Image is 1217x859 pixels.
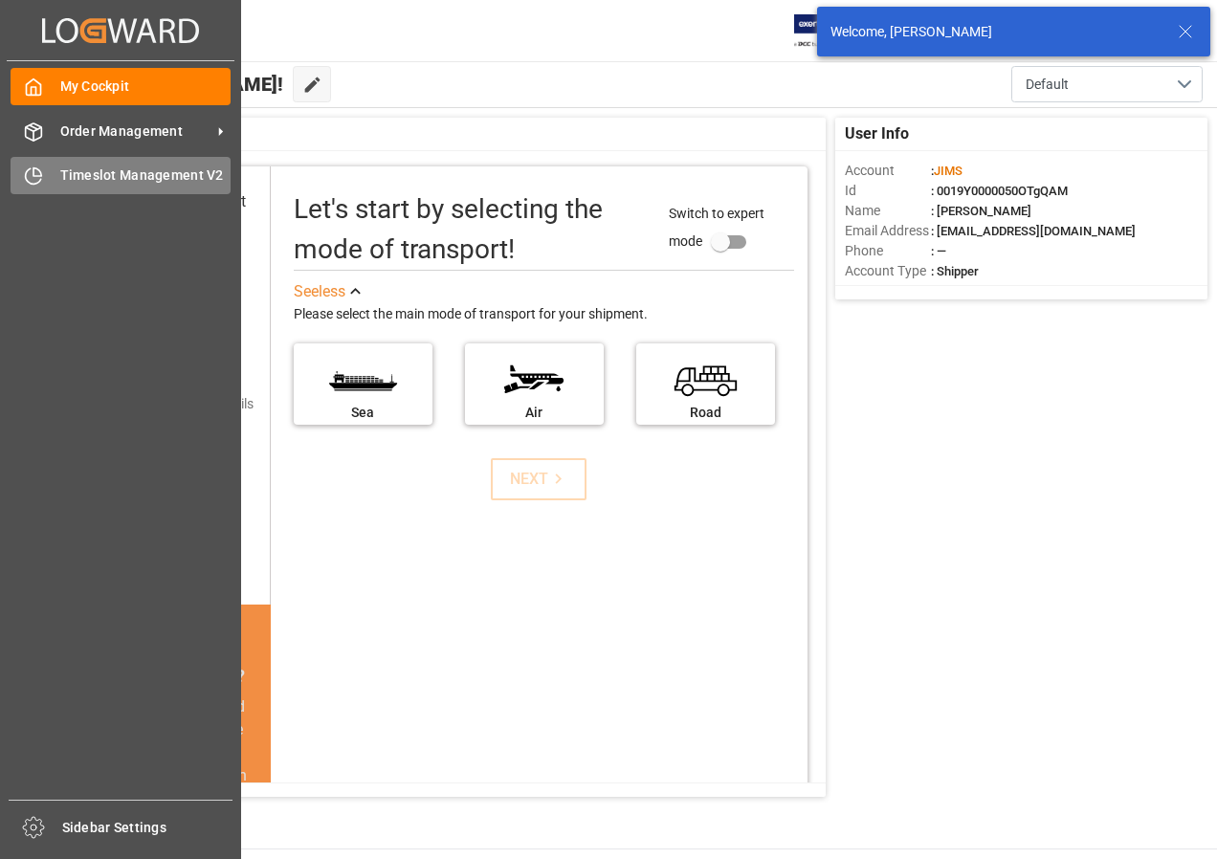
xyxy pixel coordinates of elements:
span: Sidebar Settings [62,818,233,838]
span: JIMS [934,164,963,178]
div: See less [294,280,345,303]
img: Exertis%20JAM%20-%20Email%20Logo.jpg_1722504956.jpg [794,14,860,48]
span: : [931,164,963,178]
span: Order Management [60,121,211,142]
span: : 0019Y0000050OTgQAM [931,184,1068,198]
div: Sea [303,403,423,423]
div: Air [475,403,594,423]
span: : — [931,244,946,258]
span: : [EMAIL_ADDRESS][DOMAIN_NAME] [931,224,1136,238]
div: Please select the main mode of transport for your shipment. [294,303,794,326]
span: Email Address [845,221,931,241]
span: : [PERSON_NAME] [931,204,1031,218]
span: User Info [845,122,909,145]
span: Switch to expert mode [669,206,764,249]
span: Id [845,181,931,201]
div: Road [646,403,765,423]
span: Account [845,161,931,181]
span: Timeslot Management V2 [60,165,232,186]
span: Name [845,201,931,221]
div: Add shipping details [134,394,254,414]
button: open menu [1011,66,1203,102]
div: Welcome, [PERSON_NAME] [830,22,1160,42]
span: Account Type [845,261,931,281]
span: Default [1026,75,1069,95]
div: Let's start by selecting the mode of transport! [294,189,651,270]
a: Timeslot Management V2 [11,157,231,194]
span: : Shipper [931,264,979,278]
span: Phone [845,241,931,261]
span: My Cockpit [60,77,232,97]
button: NEXT [491,458,586,500]
a: My Cockpit [11,68,231,105]
div: NEXT [510,468,568,491]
